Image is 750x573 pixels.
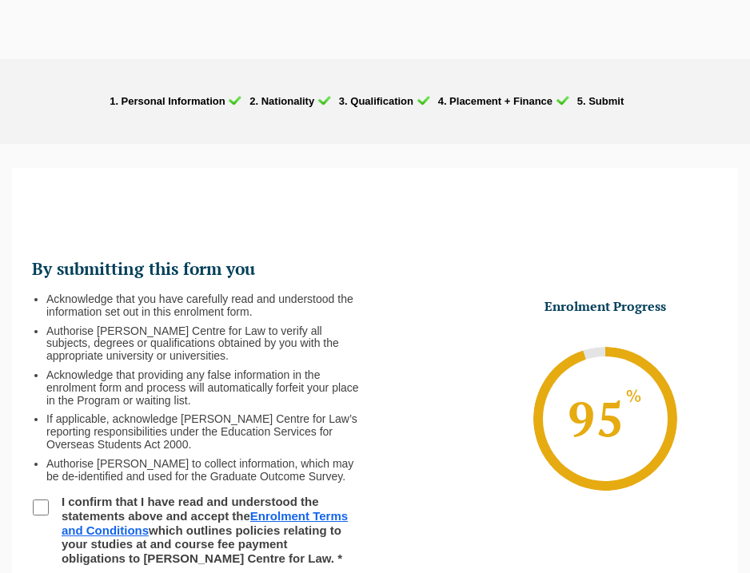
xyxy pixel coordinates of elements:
[46,413,362,451] li: If applicable, acknowledge [PERSON_NAME] Centre for Law’s reporting responsibilities under the Ed...
[52,495,361,564] label: I confirm that I have read and understood the statements above and accept the which outlines poli...
[438,95,444,107] span: 4
[565,387,645,451] span: 95
[417,95,430,105] img: check_icon
[228,95,241,105] img: check_icon
[556,95,569,105] img: check_icon
[339,95,345,107] span: 3
[577,95,583,107] span: 5
[32,258,362,281] h2: By submitting this form you
[46,369,362,407] li: Acknowledge that providing any false information in the enrolment form and process will automatic...
[256,95,315,107] span: . Nationality
[444,95,553,107] span: . Placement + Finance
[505,298,705,315] h3: Enrolment Progress
[46,325,362,363] li: Authorise [PERSON_NAME] Centre for Law to verify all subjects, degrees or qualifications obtained...
[46,293,362,319] li: Acknowledge that you have carefully read and understood the information set out in this enrolment...
[317,95,331,105] img: check_icon
[62,509,348,537] a: Enrolment Terms and Conditions
[345,95,413,107] span: . Qualification
[625,390,643,405] sup: %
[115,95,225,107] span: . Personal Information
[110,95,115,107] span: 1
[583,95,624,107] span: . Submit
[46,458,362,483] li: Authorise [PERSON_NAME] to collect information, which may be de-identified and used for the Gradu...
[249,95,255,107] span: 2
